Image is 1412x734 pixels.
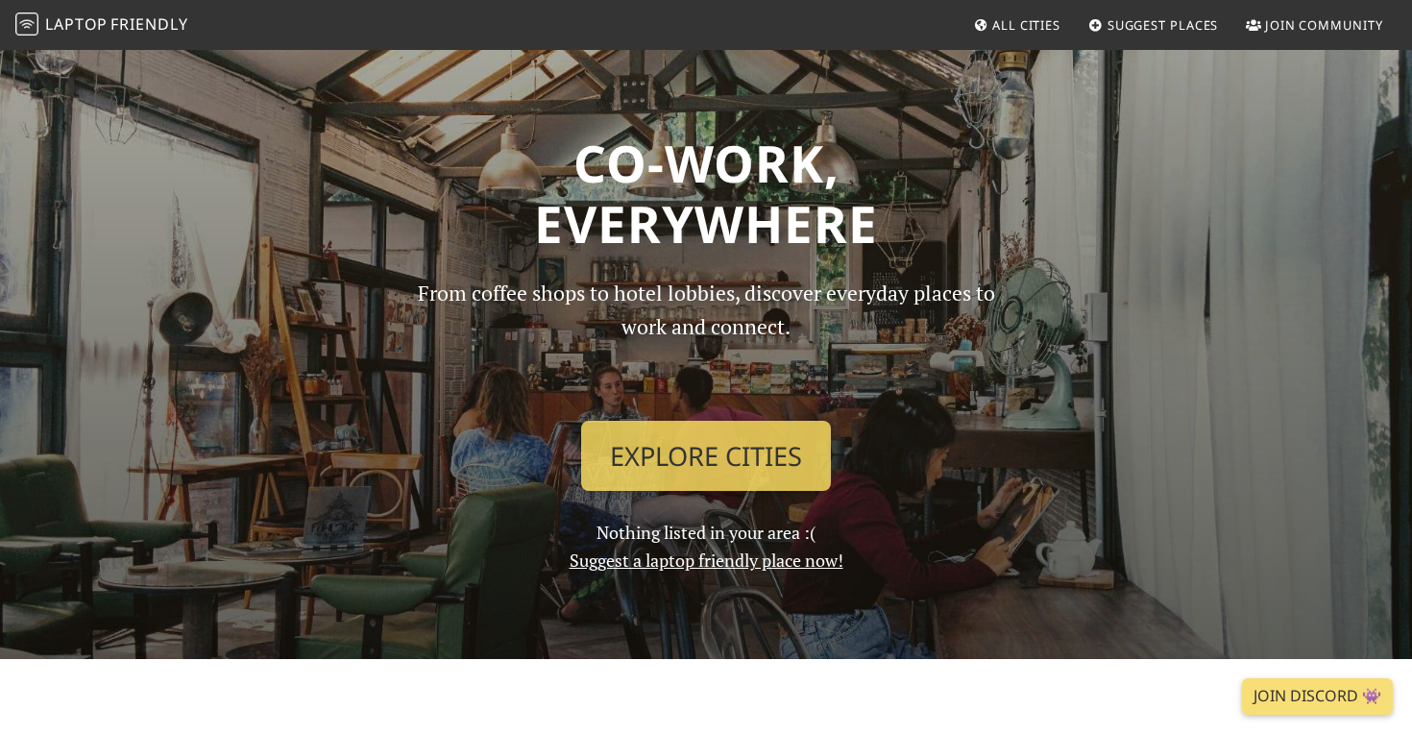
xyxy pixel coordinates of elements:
a: LaptopFriendly LaptopFriendly [15,9,188,42]
h1: Co-work, Everywhere [84,133,1328,255]
a: Explore Cities [581,421,831,492]
div: Nothing listed in your area :( [389,277,1023,574]
a: Suggest a laptop friendly place now! [570,549,843,572]
span: Friendly [110,13,187,35]
span: All Cities [992,16,1060,34]
span: Laptop [45,13,108,35]
span: Join Community [1265,16,1383,34]
a: Join Community [1238,8,1391,42]
img: LaptopFriendly [15,12,38,36]
p: From coffee shops to hotel lobbies, discover everyday places to work and connect. [401,277,1011,404]
a: Suggest Places [1081,8,1227,42]
a: Join Discord 👾 [1242,678,1393,715]
a: All Cities [965,8,1068,42]
span: Suggest Places [1108,16,1219,34]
